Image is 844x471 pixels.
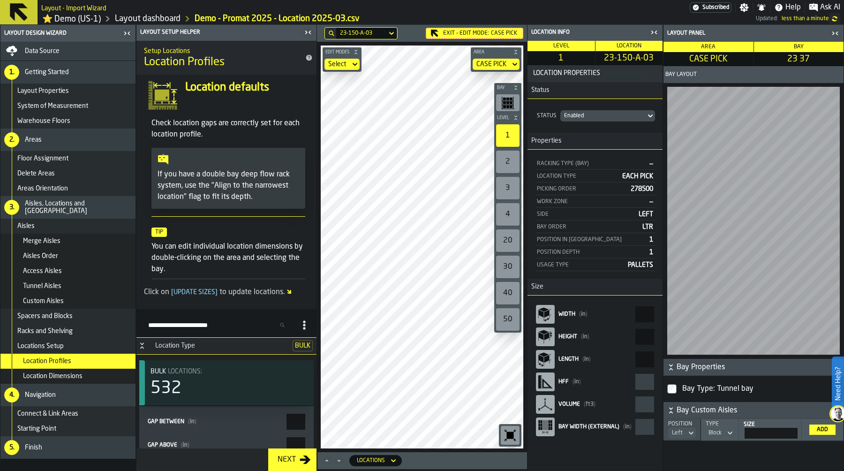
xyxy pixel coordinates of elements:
li: menu Merge Aisles [0,234,136,249]
span: Location Profiles [144,55,225,70]
span: Location [617,43,641,49]
span: ( [579,311,581,317]
h3: title-section-Properties [527,133,663,150]
span: in [582,357,591,362]
div: 3 [496,177,520,199]
div: 50 [496,308,520,331]
span: ( [582,357,584,362]
h2: Sub Title [41,3,106,12]
header: Layout Design Wizard [0,25,136,42]
span: Bay Properties [677,362,842,373]
li: menu Layout Properties [0,84,136,99]
h3: title-section-Size [527,279,663,296]
li: menu Finish [0,436,136,459]
span: Gap above [148,442,177,448]
span: in [579,311,588,317]
label: react-aria4785712045-:rhm: [535,303,655,326]
h4: Location defaults [185,80,305,95]
span: Bay Width (External) [558,424,619,430]
div: Usage Type [537,262,624,268]
span: Length [558,357,579,362]
div: Side [537,211,635,218]
span: CASE PICK [665,54,752,64]
span: in [573,379,581,385]
div: TypeDropdownMenuValue-1 [705,421,735,439]
span: Locations Setup [17,342,64,350]
div: StatList-item-Location Type [535,170,655,182]
span: 278500 [631,186,653,192]
div: button-toolbar-undefined [494,280,521,306]
li: menu Locations Setup [0,339,136,354]
label: button-toggle-undefined [829,13,840,24]
div: InputCheckbox-react-aria4785712045-:ri2: [680,381,838,396]
span: Area [472,50,511,55]
div: 1. [4,65,19,80]
label: button-toggle-Close me [648,27,661,38]
span: in [581,334,589,340]
h3: title-section-Location Type [136,338,316,355]
span: ( [181,442,183,448]
span: Delete Areas [17,170,55,177]
span: Area [701,44,716,50]
span: Status [527,86,550,94]
div: StatList-item-Position Depth [535,246,655,258]
h3: title-section-Status [527,82,663,99]
div: Title [151,368,306,375]
span: ) [594,402,595,407]
span: ] [215,289,218,296]
span: — [649,198,653,205]
div: 5. [4,440,19,455]
button: button- [527,65,663,82]
button: button- [494,113,521,122]
span: Ask AI [820,2,840,13]
div: Location Type [537,173,618,180]
span: Navigation [25,391,56,399]
span: ) [589,357,591,362]
div: StatList-item-Side [535,208,655,220]
span: Layout Properties [17,87,69,95]
span: ) [588,334,589,340]
header: Layout panel [663,25,844,42]
li: menu Access Aisles [0,264,136,279]
span: PALLETS [628,262,653,268]
span: 23 37 [756,54,842,64]
span: Location Profiles [23,357,71,365]
li: menu Aisles Order [0,249,136,264]
label: button-toggle-Close me [121,28,134,39]
input: react-aria4785712045-:ri4: react-aria4785712045-:ri4: [745,428,798,439]
button: Maximize [321,456,332,465]
span: Aisles Order [23,252,58,260]
li: menu Warehouse Floors [0,114,136,129]
li: menu Aisles [0,219,136,234]
span: Gap between [148,419,184,425]
div: StatusDropdownMenuValue-Enabled [535,108,655,123]
input: react-aria4785712045-:rho: react-aria4785712045-:rho: [635,329,654,345]
label: button-toggle-Close me [829,28,842,39]
label: react-aria4785712045-:rhq: [535,348,655,371]
label: react-aria4785712045-:rho: [535,326,655,348]
span: Level [495,115,511,121]
div: Work Zone [537,198,646,205]
label: button-toggle-Notifications [753,3,770,12]
span: Tip [151,228,167,237]
span: Subscribed [702,4,729,11]
span: in [181,442,189,448]
button: button- [471,47,521,57]
nav: Breadcrumb [41,13,399,24]
div: Exit - Edit Mode: [426,28,523,39]
div: Type [704,421,734,427]
div: Position [666,421,696,427]
span: Starting Point [17,425,56,433]
button: Button-Location Type-open [136,342,148,349]
li: menu Aisles, Locations and Bays [0,196,136,219]
span: ( [584,402,586,407]
span: System of Measurement [17,102,88,110]
a: logo-header [323,428,376,447]
div: Add [813,426,832,433]
span: in [623,424,632,430]
a: link-to-/wh/i/103622fe-4b04-4da1-b95f-2619b9c959cc [42,14,101,24]
div: 4 [496,203,520,226]
div: Layout Design Wizard [2,30,121,37]
span: Level [553,43,569,49]
div: Position Depth [537,249,646,256]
